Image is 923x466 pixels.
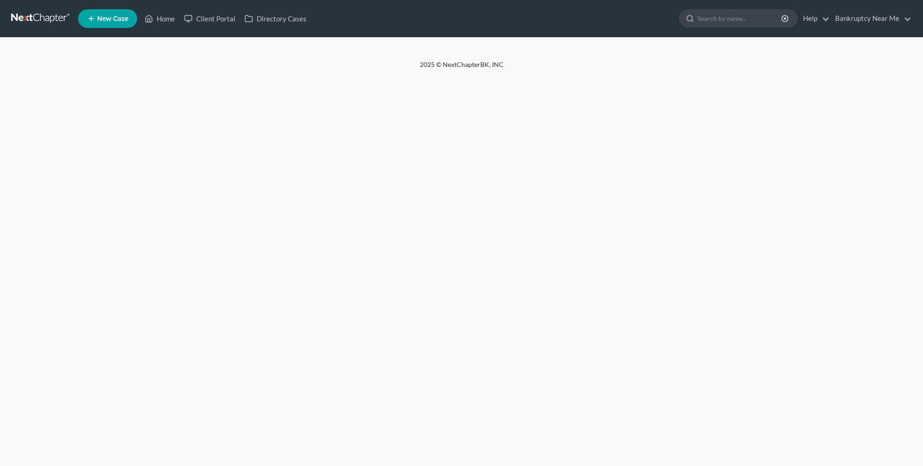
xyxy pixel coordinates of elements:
div: 2025 © NextChapterBK, INC [197,60,727,77]
span: New Case [97,15,128,22]
a: Bankruptcy Near Me [830,10,911,27]
input: Search by name... [697,10,783,27]
a: Home [140,10,179,27]
a: Directory Cases [240,10,311,27]
a: Help [798,10,830,27]
a: Client Portal [179,10,240,27]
